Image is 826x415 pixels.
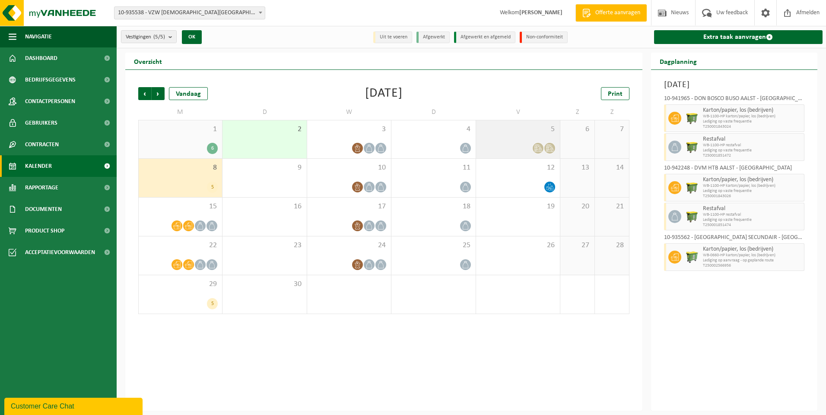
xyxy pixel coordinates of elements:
[651,53,705,69] h2: Dagplanning
[480,125,556,134] span: 5
[608,91,623,97] span: Print
[575,4,647,22] a: Offerte aanvragen
[396,163,471,173] span: 11
[169,87,208,100] div: Vandaag
[703,176,802,183] span: Karton/papier, los (bedrijven)
[25,91,75,112] span: Contactpersonen
[595,104,629,120] td: Z
[396,125,471,134] span: 4
[207,143,218,154] div: 6
[703,183,802,189] span: WB-1100-HP karton/papier, los (bedrijven)
[25,112,57,134] span: Gebruikers
[565,125,590,134] span: 6
[599,125,625,134] span: 7
[138,87,151,100] span: Vorige
[416,31,450,43] li: Afgewerkt
[143,280,218,289] span: 29
[227,125,302,134] span: 2
[703,189,802,194] span: Lediging op vaste frequentie
[143,125,218,134] span: 1
[25,69,76,91] span: Bedrijfsgegevens
[121,30,177,43] button: Vestigingen(5/5)
[480,163,556,173] span: 12
[114,7,265,19] span: 10-935538 - VZW PRIESTER DAENS COLLEGE - AALST
[703,136,802,143] span: Restafval
[664,235,805,243] div: 10-935562 - [GEOGRAPHIC_DATA] SECUNDAIR - [GEOGRAPHIC_DATA]
[373,31,412,43] li: Uit te voeren
[153,34,165,40] count: (5/5)
[560,104,595,120] td: Z
[686,181,699,194] img: WB-1100-HPE-GN-50
[25,242,95,263] span: Acceptatievoorwaarden
[703,114,802,119] span: WB-1100-HP karton/papier, los (bedrijven)
[520,31,568,43] li: Non-conformiteit
[143,202,218,211] span: 15
[703,217,802,223] span: Lediging op vaste frequentie
[703,194,802,199] span: T250001843026
[703,212,802,217] span: WB-1100-HP restafval
[664,79,805,91] h3: [DATE]
[664,165,805,174] div: 10-942248 - DVM HTB AALST - [GEOGRAPHIC_DATA]
[703,246,802,253] span: Karton/papier, los (bedrijven)
[703,143,802,148] span: WB-1100-HP restafval
[565,163,590,173] span: 13
[686,251,699,264] img: WB-0660-HPE-GN-50
[311,241,387,250] span: 24
[664,96,805,104] div: 10-941965 - DON BOSCO BUSO AALST - [GEOGRAPHIC_DATA]
[703,205,802,212] span: Restafval
[686,141,699,154] img: WB-1100-HPE-GN-50
[227,202,302,211] span: 16
[519,9,562,16] strong: [PERSON_NAME]
[476,104,560,120] td: V
[593,9,642,17] span: Offerte aanvragen
[227,241,302,250] span: 23
[152,87,165,100] span: Volgende
[143,241,218,250] span: 22
[311,125,387,134] span: 3
[143,163,218,173] span: 8
[480,241,556,250] span: 26
[686,112,699,125] img: WB-1100-HPE-GN-50
[391,104,476,120] td: D
[599,163,625,173] span: 14
[25,177,58,198] span: Rapportage
[565,241,590,250] span: 27
[207,298,218,309] div: 5
[25,198,62,220] span: Documenten
[396,202,471,211] span: 18
[396,241,471,250] span: 25
[207,182,218,193] div: 5
[703,124,802,129] span: T250001843024
[25,220,64,242] span: Product Shop
[4,396,144,415] iframe: chat widget
[311,163,387,173] span: 10
[480,202,556,211] span: 19
[599,202,625,211] span: 21
[565,202,590,211] span: 20
[25,134,59,155] span: Contracten
[601,87,629,100] a: Print
[703,107,802,114] span: Karton/papier, los (bedrijven)
[703,258,802,263] span: Lediging op aanvraag - op geplande route
[454,31,515,43] li: Afgewerkt en afgemeld
[703,148,802,153] span: Lediging op vaste frequentie
[182,30,202,44] button: OK
[25,47,57,69] span: Dashboard
[703,223,802,228] span: T250001851474
[227,163,302,173] span: 9
[703,153,802,158] span: T250001851472
[222,104,307,120] td: D
[654,30,823,44] a: Extra taak aanvragen
[126,31,165,44] span: Vestigingen
[599,241,625,250] span: 28
[703,119,802,124] span: Lediging op vaste frequentie
[311,202,387,211] span: 17
[138,104,222,120] td: M
[227,280,302,289] span: 30
[114,6,265,19] span: 10-935538 - VZW PRIESTER DAENS COLLEGE - AALST
[703,253,802,258] span: WB-0660-HP karton/papier, los (bedrijven)
[686,210,699,223] img: WB-1100-HPE-GN-50
[703,263,802,268] span: T250002566956
[25,155,52,177] span: Kalender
